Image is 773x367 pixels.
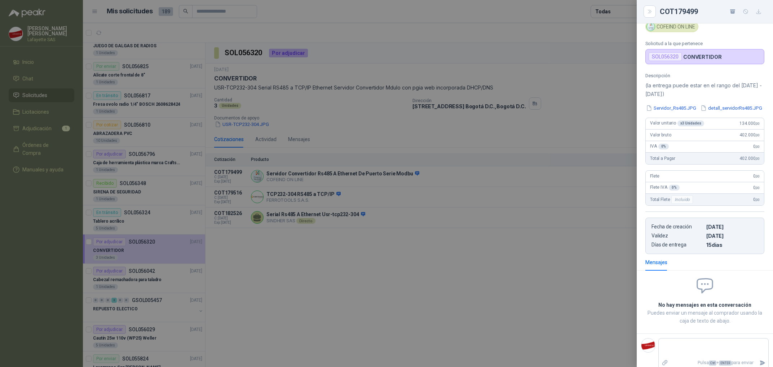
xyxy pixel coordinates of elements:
[683,54,721,60] p: CONVERTIDOR
[651,242,703,248] p: Días de entrega
[651,233,703,239] p: Validez
[677,121,704,126] div: x 3 Unidades
[709,361,716,366] span: Ctrl
[755,157,760,161] span: ,00
[645,81,764,99] p: (la entrega puede estar en el rango del [DATE] - [DATE])
[645,301,764,309] h2: No hay mensajes en esta conversación
[645,309,764,325] p: Puedes enviar un mensaje al comprador usando la caja de texto de abajo.
[645,41,764,46] p: Solicitud a la que pertenece
[650,185,680,191] span: Flete IVA
[753,174,760,179] span: 0
[650,121,704,126] span: Valor unitario
[739,132,760,137] span: 402.000
[650,174,659,179] span: Flete
[739,121,760,126] span: 134.000
[719,361,732,366] span: ENTER
[660,6,764,17] div: COT179499
[755,122,760,126] span: ,00
[706,242,758,248] p: 15 dias
[755,133,760,137] span: ,00
[755,198,760,202] span: ,00
[700,104,763,112] button: detall_servidorRs485.JPG
[658,144,669,149] div: 0 %
[645,73,764,78] p: Descripción
[650,132,671,137] span: Valor bruto
[755,145,760,149] span: ,00
[650,144,669,149] span: IVA
[650,156,675,161] span: Total a Pagar
[645,21,698,32] div: COFEIND ON LINE
[647,23,655,31] img: Company Logo
[706,224,758,230] p: [DATE]
[645,7,654,16] button: Close
[641,338,655,352] img: Company Logo
[753,185,760,190] span: 0
[753,144,760,149] span: 0
[739,156,760,161] span: 402.000
[706,233,758,239] p: [DATE]
[650,195,694,204] span: Total Flete
[755,174,760,178] span: ,00
[645,104,697,112] button: Servidor_Rs485.JPG
[753,197,760,202] span: 0
[755,186,760,190] span: ,00
[651,224,703,230] p: Fecha de creación
[671,195,693,204] div: Incluido
[645,258,667,266] div: Mensajes
[649,52,682,61] div: SOL056320
[669,185,680,191] div: 0 %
